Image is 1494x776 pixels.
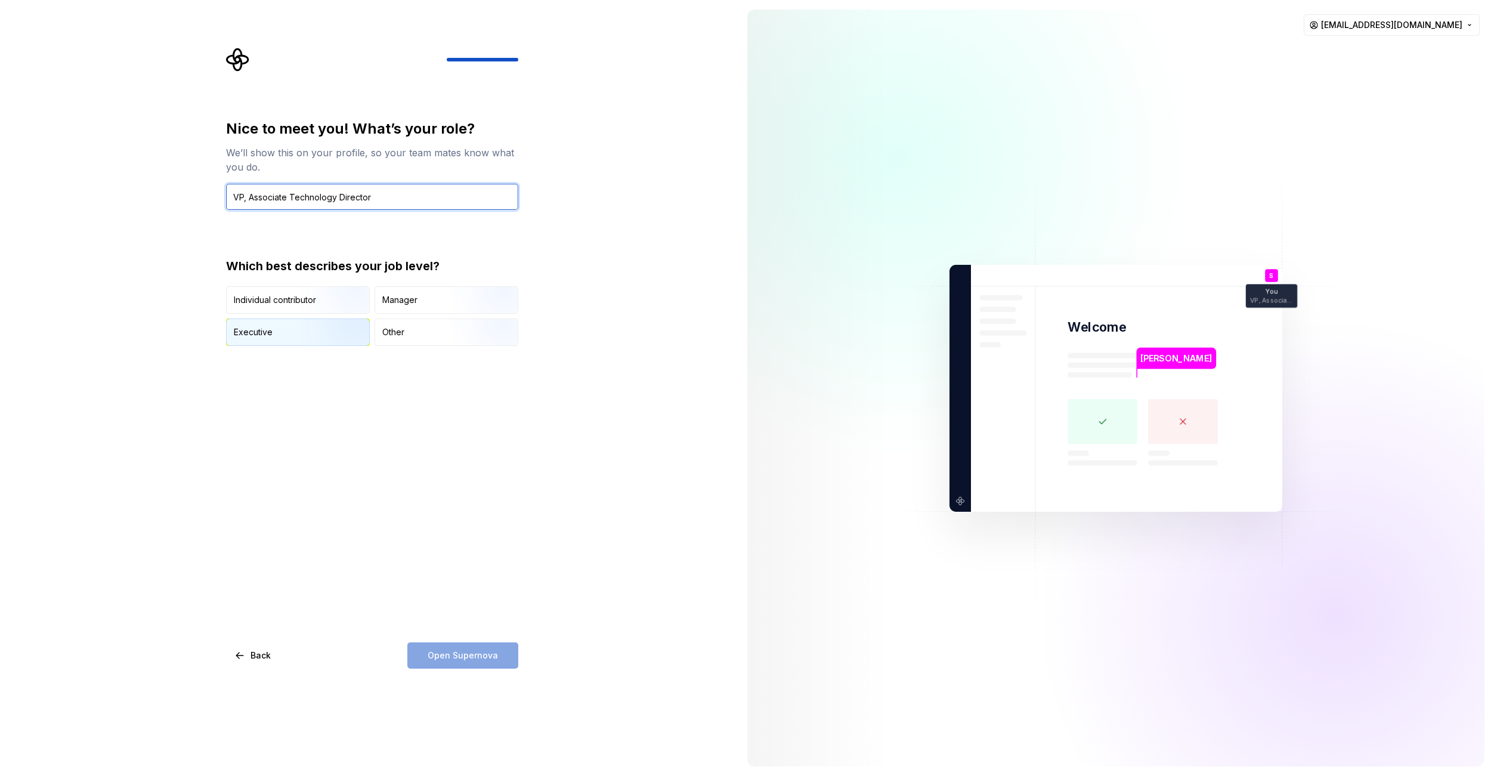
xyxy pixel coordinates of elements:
div: Individual contributor [234,294,316,306]
div: Manager [382,294,417,306]
input: Job title [226,184,518,210]
div: We’ll show this on your profile, so your team mates know what you do. [226,146,518,174]
div: Which best describes your job level? [226,258,518,274]
p: Welcome [1068,319,1126,336]
p: You [1266,288,1278,295]
div: Executive [234,326,273,338]
button: Back [226,642,281,669]
button: [EMAIL_ADDRESS][DOMAIN_NAME] [1304,14,1480,36]
p: S [1269,272,1273,279]
p: [PERSON_NAME] [1140,351,1212,364]
span: [EMAIL_ADDRESS][DOMAIN_NAME] [1321,19,1462,31]
p: VP, Associate Technology Director [1250,297,1293,304]
div: Nice to meet you! What’s your role? [226,119,518,138]
div: Other [382,326,404,338]
span: Back [250,650,271,661]
svg: Supernova Logo [226,48,250,72]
